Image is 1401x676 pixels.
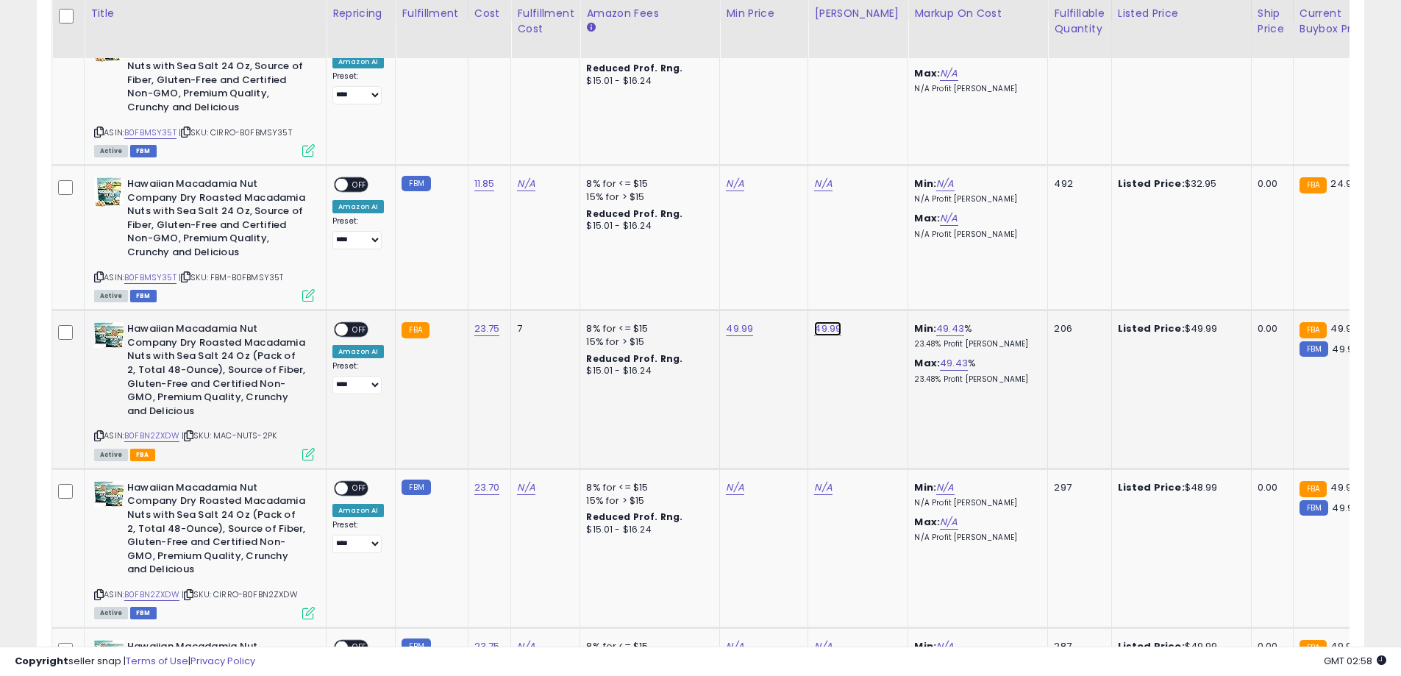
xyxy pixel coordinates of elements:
[1300,6,1375,37] div: Current Buybox Price
[914,374,1036,385] p: 23.48% Profit [PERSON_NAME]
[517,322,568,335] div: 7
[94,607,128,619] span: All listings currently available for purchase on Amazon
[1258,322,1282,335] div: 0.00
[332,55,384,68] div: Amazon AI
[586,481,708,494] div: 8% for <= $15
[126,654,188,668] a: Terms of Use
[474,6,505,21] div: Cost
[474,177,495,191] a: 11.85
[94,177,315,300] div: ASIN:
[332,504,384,517] div: Amazon AI
[332,520,384,553] div: Preset:
[1258,6,1287,37] div: Ship Price
[332,200,384,213] div: Amazon AI
[402,322,429,338] small: FBA
[182,588,298,600] span: | SKU: CIRRO-B0FBN2ZXDW
[1330,177,1358,191] span: 24.95
[94,32,315,155] div: ASIN:
[124,430,179,442] a: B0FBN2ZXDW
[1300,177,1327,193] small: FBA
[130,145,157,157] span: FBM
[474,321,500,336] a: 23.75
[94,290,128,302] span: All listings currently available for purchase on Amazon
[402,176,430,191] small: FBM
[517,480,535,495] a: N/A
[1054,481,1099,494] div: 297
[940,356,968,371] a: 49.43
[914,66,940,80] b: Max:
[586,524,708,536] div: $15.01 - $16.24
[914,356,940,370] b: Max:
[15,654,68,668] strong: Copyright
[474,480,500,495] a: 23.70
[586,191,708,204] div: 15% for > $15
[914,480,936,494] b: Min:
[586,365,708,377] div: $15.01 - $16.24
[936,480,954,495] a: N/A
[1118,322,1240,335] div: $49.99
[1300,500,1328,516] small: FBM
[914,515,940,529] b: Max:
[1332,501,1359,515] span: 49.99
[1324,654,1386,668] span: 2025-08-10 02:58 GMT
[1332,342,1359,356] span: 49.99
[586,494,708,508] div: 15% for > $15
[332,361,384,394] div: Preset:
[586,220,708,232] div: $15.01 - $16.24
[94,145,128,157] span: All listings currently available for purchase on Amazon
[586,335,708,349] div: 15% for > $15
[1258,481,1282,494] div: 0.00
[1258,177,1282,191] div: 0.00
[1118,6,1245,21] div: Listed Price
[726,480,744,495] a: N/A
[517,177,535,191] a: N/A
[130,607,157,619] span: FBM
[814,177,832,191] a: N/A
[940,66,958,81] a: N/A
[182,430,277,441] span: | SKU: MAC-NUTS-2PK
[179,271,284,283] span: | SKU: FBM-B0FBMSY35T
[586,21,595,35] small: Amazon Fees.
[586,75,708,88] div: $15.01 - $16.24
[94,481,315,618] div: ASIN:
[348,482,371,494] span: OFF
[127,481,306,580] b: Hawaiian Macadamia Nut Company Dry Roasted Macadamia Nuts with Sea Salt 24 Oz (Pack of 2, Total 4...
[332,345,384,358] div: Amazon AI
[94,177,124,207] img: 51GomYN5WzL._SL40_.jpg
[586,322,708,335] div: 8% for <= $15
[127,322,306,421] b: Hawaiian Macadamia Nut Company Dry Roasted Macadamia Nuts with Sea Salt 24 Oz (Pack of 2, Total 4...
[130,449,155,461] span: FBA
[914,321,936,335] b: Min:
[90,6,320,21] div: Title
[914,230,1036,240] p: N/A Profit [PERSON_NAME]
[936,321,964,336] a: 49.43
[1054,177,1099,191] div: 492
[348,324,371,336] span: OFF
[1118,177,1185,191] b: Listed Price:
[127,177,306,263] b: Hawaiian Macadamia Nut Company Dry Roasted Macadamia Nuts with Sea Salt 24 Oz, Source of Fiber, G...
[1300,481,1327,497] small: FBA
[332,71,384,104] div: Preset:
[936,177,954,191] a: N/A
[1118,321,1185,335] b: Listed Price:
[124,271,177,284] a: B0FBMSY35T
[726,177,744,191] a: N/A
[1330,321,1358,335] span: 49.99
[814,321,841,336] a: 49.99
[914,177,936,191] b: Min:
[914,357,1036,384] div: %
[914,533,1036,543] p: N/A Profit [PERSON_NAME]
[586,62,682,74] b: Reduced Prof. Rng.
[124,588,179,601] a: B0FBN2ZXDW
[586,510,682,523] b: Reduced Prof. Rng.
[130,290,157,302] span: FBM
[914,194,1036,204] p: N/A Profit [PERSON_NAME]
[124,127,177,139] a: B0FBMSY35T
[94,322,124,348] img: 51GOQ4f-EcL._SL40_.jpg
[586,207,682,220] b: Reduced Prof. Rng.
[586,6,713,21] div: Amazon Fees
[1330,480,1358,494] span: 49.99
[814,6,902,21] div: [PERSON_NAME]
[1300,322,1327,338] small: FBA
[179,127,292,138] span: | SKU: CIRRO-B0FBMSY35T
